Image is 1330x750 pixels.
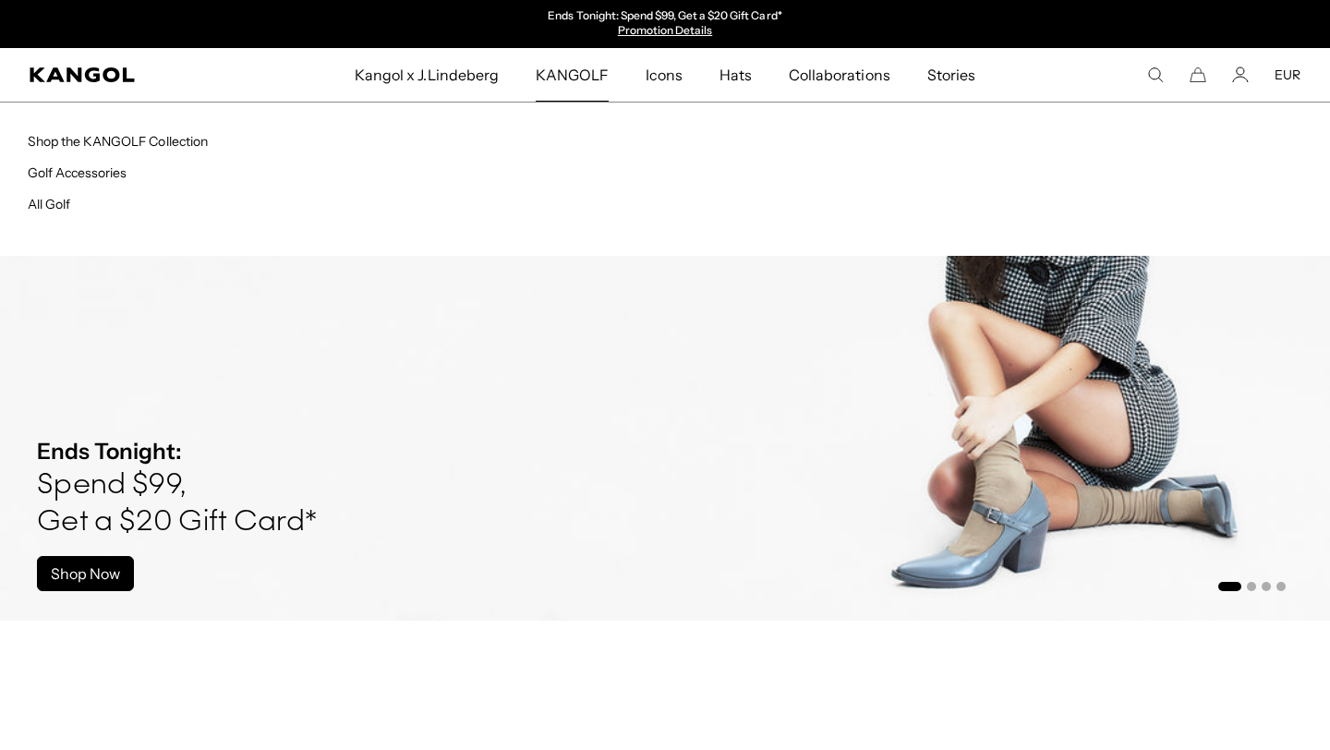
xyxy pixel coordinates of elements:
[1190,67,1206,83] button: Cart
[475,9,855,39] slideshow-component: Announcement bar
[355,48,499,102] span: Kangol x J.Lindeberg
[28,133,208,150] a: Shop the KANGOLF Collection
[719,48,752,102] span: Hats
[536,48,609,102] span: KANGOLF
[37,556,134,591] a: Shop Now
[789,48,889,102] span: Collaborations
[1218,582,1241,591] button: Go to slide 1
[1276,582,1286,591] button: Go to slide 4
[28,164,127,181] a: Golf Accessories
[646,48,683,102] span: Icons
[1147,67,1164,83] summary: Search here
[770,48,908,102] a: Collaborations
[1232,67,1249,83] a: Account
[37,438,182,465] strong: Ends Tonight:
[475,9,855,39] div: Announcement
[28,196,70,212] a: All Golf
[701,48,770,102] a: Hats
[548,9,781,24] p: Ends Tonight: Spend $99, Get a $20 Gift Card*
[37,467,317,504] h4: Spend $99,
[627,48,701,102] a: Icons
[1262,582,1271,591] button: Go to slide 3
[909,48,994,102] a: Stories
[475,9,855,39] div: 1 of 2
[30,67,234,82] a: Kangol
[517,48,627,102] a: KANGOLF
[336,48,517,102] a: Kangol x J.Lindeberg
[618,23,712,37] a: Promotion Details
[1216,578,1286,593] ul: Select a slide to show
[1275,67,1300,83] button: EUR
[927,48,975,102] span: Stories
[1247,582,1256,591] button: Go to slide 2
[37,504,317,541] h4: Get a $20 Gift Card*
